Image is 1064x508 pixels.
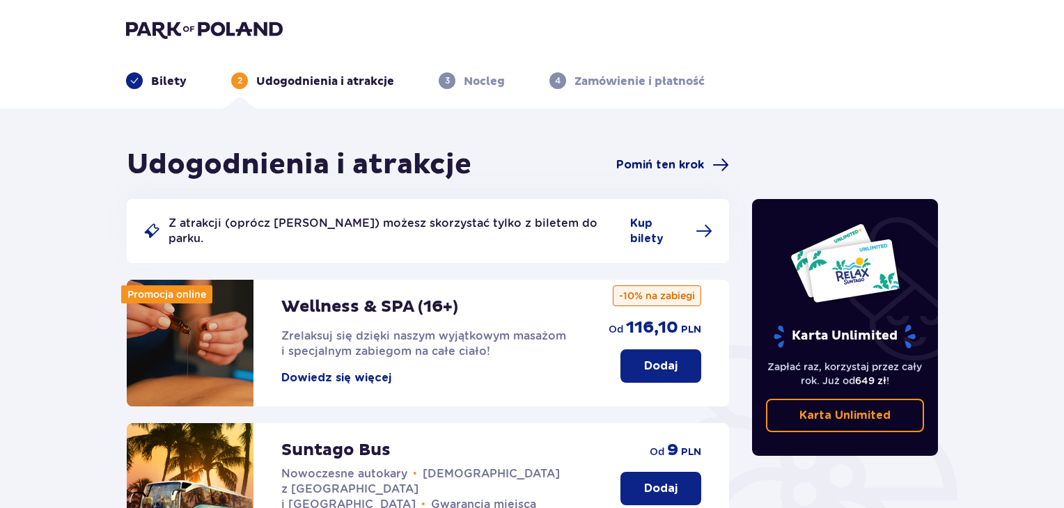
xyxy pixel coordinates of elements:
p: 2 [237,74,242,87]
span: 116,10 [626,317,678,338]
span: od [609,322,623,336]
p: Nocleg [464,74,505,89]
span: Pomiń ten krok [616,157,704,173]
p: Zapłać raz, korzystaj przez cały rok. Już od ! [766,360,925,388]
p: Dodaj [644,481,678,496]
span: 649 zł [855,375,886,386]
span: • [413,467,417,481]
p: Karta Unlimited [772,324,917,349]
p: Wellness & SPA (16+) [281,296,458,317]
div: 2Udogodnienia i atrakcje [231,72,394,89]
p: Udogodnienia i atrakcje [256,74,394,89]
button: Dodaj [620,472,701,505]
img: Dwie karty całoroczne do Suntago z napisem 'UNLIMITED RELAX', na białym tle z tropikalnymi liśćmi... [790,223,900,303]
p: Suntago Bus [281,440,391,461]
p: Dodaj [644,358,678,374]
div: 3Nocleg [439,72,505,89]
img: Park of Poland logo [126,19,283,39]
p: Bilety [151,74,187,89]
p: Zamówienie i płatność [574,74,705,89]
span: 9 [667,440,678,461]
div: Promocja online [121,285,212,303]
p: Z atrakcji (oprócz [PERSON_NAME]) możesz skorzystać tylko z biletem do parku. [169,216,622,246]
h1: Udogodnienia i atrakcje [127,148,471,182]
span: Kup bilety [630,216,687,246]
a: Karta Unlimited [766,399,925,432]
button: Dodaj [620,349,701,383]
span: od [650,445,664,459]
a: Pomiń ten krok [616,157,729,173]
span: PLN [681,323,701,337]
button: Dowiedz się więcej [281,370,391,386]
a: Kup bilety [630,216,712,246]
p: 4 [555,74,561,87]
div: 4Zamówienie i płatność [549,72,705,89]
span: Zrelaksuj się dzięki naszym wyjątkowym masażom i specjalnym zabiegom na całe ciało! [281,329,566,358]
p: Karta Unlimited [799,408,891,423]
p: -10% na zabiegi [613,285,701,306]
div: Bilety [126,72,187,89]
span: PLN [681,445,701,459]
p: 3 [445,74,450,87]
img: attraction [127,280,253,406]
span: Nowoczesne autokary [281,467,407,480]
